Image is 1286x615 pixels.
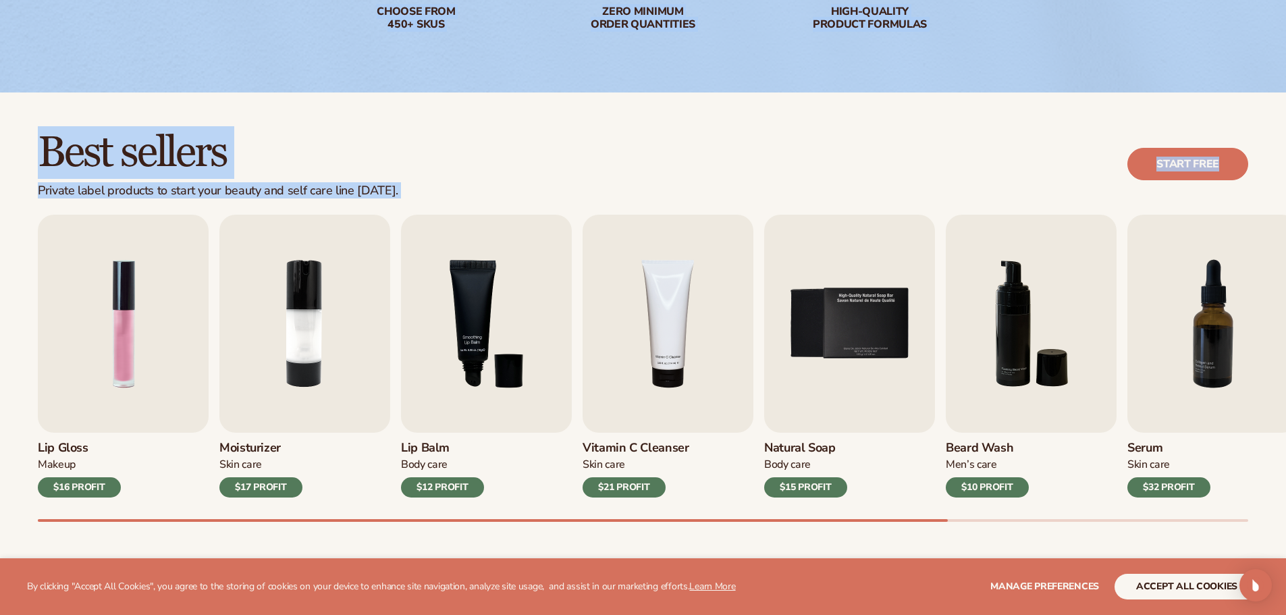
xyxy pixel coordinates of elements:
[38,458,121,472] div: Makeup
[764,477,847,498] div: $15 PROFIT
[764,441,847,456] h3: Natural Soap
[219,477,302,498] div: $17 PROFIT
[764,458,847,472] div: Body Care
[1127,148,1248,180] a: Start free
[583,441,689,456] h3: Vitamin C Cleanser
[557,5,730,31] div: Zero minimum order quantities
[219,215,390,498] a: 2 / 9
[38,441,121,456] h3: Lip Gloss
[1127,458,1210,472] div: Skin Care
[946,477,1029,498] div: $10 PROFIT
[990,574,1099,599] button: Manage preferences
[946,441,1029,456] h3: Beard Wash
[219,441,302,456] h3: Moisturizer
[946,215,1117,498] a: 6 / 9
[764,215,935,498] a: 5 / 9
[946,458,1029,472] div: Men’s Care
[1127,441,1210,456] h3: Serum
[38,477,121,498] div: $16 PROFIT
[1239,569,1272,601] div: Open Intercom Messenger
[583,215,753,498] a: 4 / 9
[401,477,484,498] div: $12 PROFIT
[27,581,736,593] p: By clicking "Accept All Cookies", you agree to the storing of cookies on your device to enhance s...
[219,458,302,472] div: Skin Care
[401,441,484,456] h3: Lip Balm
[1127,477,1210,498] div: $32 PROFIT
[990,580,1099,593] span: Manage preferences
[330,5,503,31] div: Choose from 450+ Skus
[583,458,689,472] div: Skin Care
[784,5,957,31] div: High-quality product formulas
[583,477,666,498] div: $21 PROFIT
[38,130,398,176] h2: Best sellers
[689,580,735,593] a: Learn More
[401,215,572,498] a: 3 / 9
[38,184,398,198] div: Private label products to start your beauty and self care line [DATE].
[401,458,484,472] div: Body Care
[1115,574,1259,599] button: accept all cookies
[38,215,209,498] a: 1 / 9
